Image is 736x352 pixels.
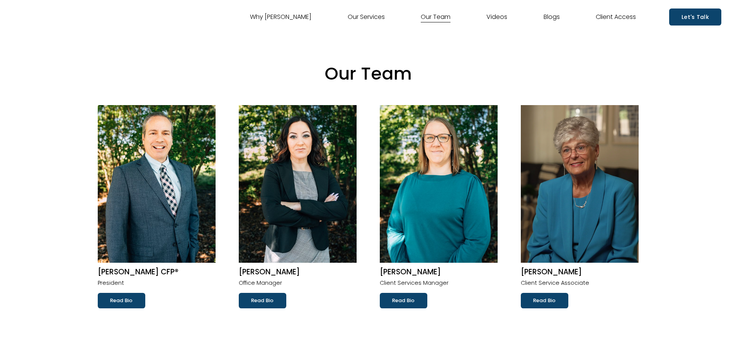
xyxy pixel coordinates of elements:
[239,293,286,308] a: Read Bio
[239,278,357,288] p: Office Manager
[521,293,568,308] a: Read Bio
[348,11,385,23] a: Our Services
[98,278,216,288] p: President
[596,11,636,23] a: Client Access
[380,293,427,308] a: Read Bio
[239,267,357,277] h2: [PERSON_NAME]
[521,278,639,288] p: Client Service Associate
[486,11,507,23] a: Videos
[98,58,639,90] p: Our Team
[98,105,216,263] img: Robert W. Volpe CFP®
[98,267,216,277] h2: [PERSON_NAME] CFP®
[250,11,311,23] a: Why [PERSON_NAME]
[669,9,721,25] a: Let's Talk
[421,11,450,23] a: Our Team
[15,7,95,27] img: Sterling Fox Financial Services
[239,105,357,263] img: Lisa M. Coello
[380,267,498,277] h2: [PERSON_NAME]
[521,267,639,277] h2: [PERSON_NAME]
[380,278,498,288] p: Client Services Manager
[98,293,145,308] a: Read Bio
[380,105,498,263] img: Kerri Pait
[544,11,560,23] a: Blogs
